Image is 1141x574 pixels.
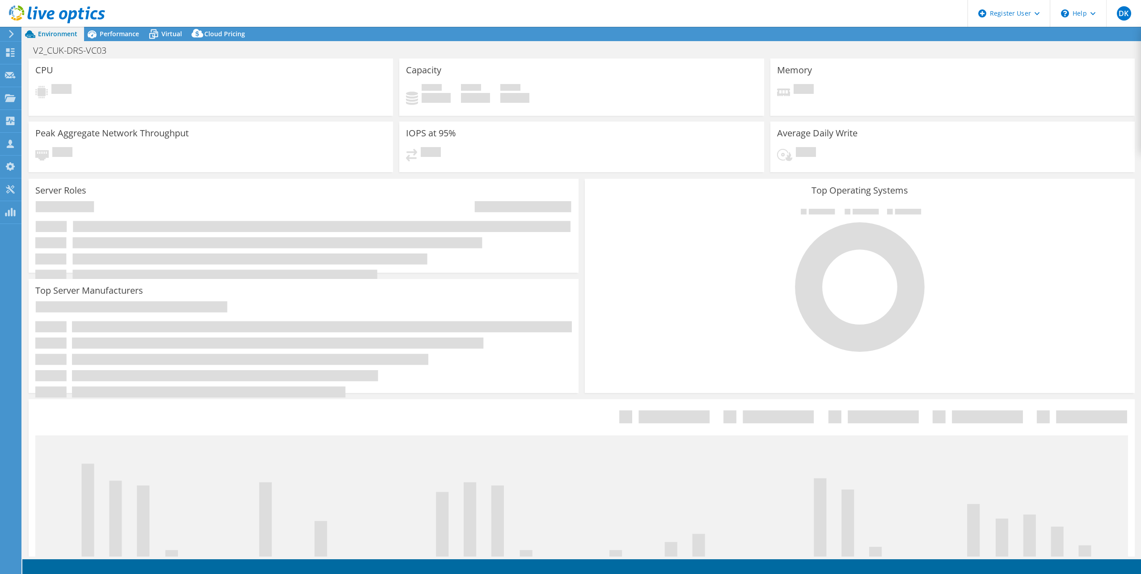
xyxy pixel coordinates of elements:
[29,46,120,55] h1: V2_CUK-DRS-VC03
[1061,9,1069,17] svg: \n
[794,84,814,96] span: Pending
[38,30,77,38] span: Environment
[35,286,143,295] h3: Top Server Manufacturers
[161,30,182,38] span: Virtual
[35,186,86,195] h3: Server Roles
[422,93,451,103] h4: 0 GiB
[777,65,812,75] h3: Memory
[406,128,456,138] h3: IOPS at 95%
[52,147,72,159] span: Pending
[204,30,245,38] span: Cloud Pricing
[35,128,189,138] h3: Peak Aggregate Network Throughput
[100,30,139,38] span: Performance
[35,65,53,75] h3: CPU
[51,84,72,96] span: Pending
[461,93,490,103] h4: 0 GiB
[796,147,816,159] span: Pending
[422,84,442,93] span: Used
[500,84,520,93] span: Total
[500,93,529,103] h4: 0 GiB
[777,128,858,138] h3: Average Daily Write
[592,186,1128,195] h3: Top Operating Systems
[1117,6,1131,21] span: DK
[421,147,441,159] span: Pending
[461,84,481,93] span: Free
[406,65,441,75] h3: Capacity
